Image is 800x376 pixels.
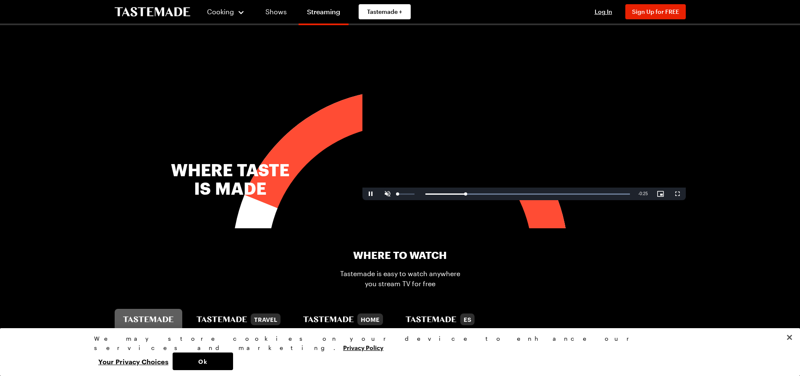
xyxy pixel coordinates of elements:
[397,193,414,195] div: Volume Level
[94,352,173,370] button: Your Privacy Choices
[632,8,679,15] span: Sign Up for FREE
[94,334,699,370] div: Privacy
[362,188,379,200] button: Pause
[207,8,234,16] span: Cooking
[397,309,483,330] button: tastemade en español
[343,343,383,351] a: More information about your privacy, opens in a new tab
[780,328,799,347] button: Close
[295,309,391,330] button: tastemade home
[362,18,686,200] video-js: Video Player
[188,309,289,330] button: tastemade travel
[115,7,190,17] a: To Tastemade Home Page
[251,313,281,325] div: Travel
[595,8,612,15] span: Log In
[115,161,346,198] span: Where Taste Is Made
[207,2,245,22] button: Cooking
[652,188,669,200] button: Picture-in-Picture
[115,309,182,330] button: tastemade
[367,8,402,16] span: Tastemade +
[379,188,396,200] button: Unmute
[173,352,233,370] button: Ok
[460,313,475,325] div: ES
[353,248,447,262] h2: Where To Watch
[669,188,686,200] button: Fullscreen
[94,334,699,352] div: We may store cookies on your device to enhance our services and marketing.
[357,313,383,325] div: Home
[640,191,648,196] span: 0:25
[340,269,461,289] span: Tastemade is easy to watch anywhere you stream TV for free
[359,4,411,19] a: Tastemade +
[299,2,349,25] a: Streaming
[425,193,630,195] div: Progress Bar
[638,191,640,196] span: -
[625,4,686,19] button: Sign Up for FREE
[587,8,620,16] button: Log In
